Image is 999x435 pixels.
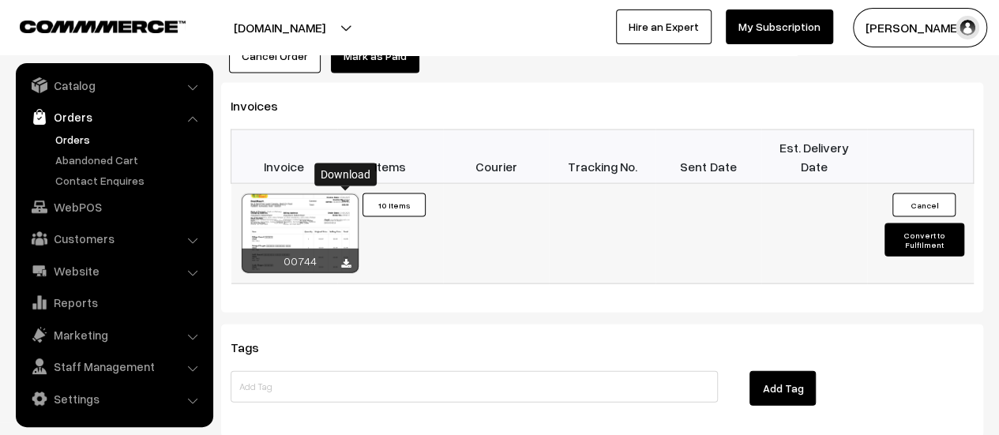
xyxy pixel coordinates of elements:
[20,288,208,317] a: Reports
[231,371,718,403] input: Add Tag
[331,39,419,73] a: Mark as Paid
[231,339,278,355] span: Tags
[229,39,321,73] button: Cancel Order
[337,130,443,184] th: Items
[20,193,208,221] a: WebPOS
[20,352,208,381] a: Staff Management
[51,152,208,168] a: Abandoned Cart
[20,257,208,285] a: Website
[20,224,208,253] a: Customers
[616,9,712,44] a: Hire an Expert
[20,71,208,99] a: Catalog
[655,130,761,184] th: Sent Date
[549,130,655,184] th: Tracking No.
[20,21,186,32] img: COMMMERCE
[761,130,867,184] th: Est. Delivery Date
[892,193,956,217] button: Cancel
[51,172,208,189] a: Contact Enquires
[20,321,208,349] a: Marketing
[20,16,158,35] a: COMMMERCE
[242,249,359,273] div: 00744
[231,98,297,114] span: Invoices
[314,163,377,186] div: Download
[726,9,833,44] a: My Subscription
[884,223,963,257] button: Convert to Fulfilment
[20,103,208,131] a: Orders
[178,8,381,47] button: [DOMAIN_NAME]
[443,130,549,184] th: Courier
[956,16,979,39] img: user
[231,130,337,184] th: Invoice
[20,384,208,413] a: Settings
[853,8,987,47] button: [PERSON_NAME]
[362,193,426,217] button: 10 Items
[749,371,816,406] button: Add Tag
[51,131,208,148] a: Orders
